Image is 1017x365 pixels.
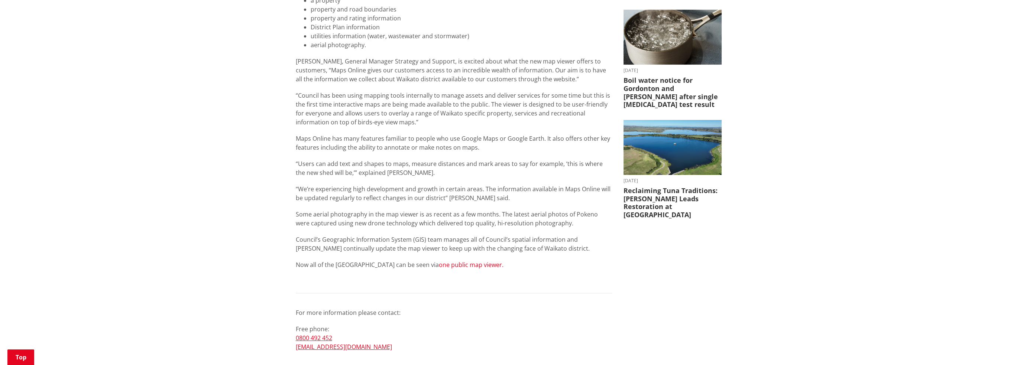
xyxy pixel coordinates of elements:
[296,210,612,228] p: Some aerial photography in the map viewer is as recent as a few months. The latest aerial photos ...
[7,349,34,365] a: Top
[439,261,503,269] a: one public map viewer.
[296,343,392,351] a: [EMAIL_ADDRESS][DOMAIN_NAME]
[311,14,612,23] li: property and rating information
[311,32,612,40] li: utilities information (water, wastewater and stormwater)
[296,91,612,127] p: “Council has been using mapping tools internally to manage assets and deliver services for some t...
[296,308,612,317] p: For more information please contact:
[296,134,612,152] p: Maps Online has many features familiar to people who use Google Maps or Google Earth. It also off...
[296,159,612,177] p: “Users can add text and shapes to maps, measure distances and mark areas to say for example, ‘thi...
[624,120,722,219] a: [DATE] Reclaiming Tuna Traditions: [PERSON_NAME] Leads Restoration at [GEOGRAPHIC_DATA]
[296,260,612,278] p: Now all of the [GEOGRAPHIC_DATA] can be seen via
[624,179,722,183] time: [DATE]
[311,23,612,32] li: District Plan information
[983,334,1010,361] iframe: Messenger Launcher
[311,5,612,14] li: property and road boundaries
[296,334,332,342] a: 0800 492 452
[296,325,612,351] p: Free phone:
[624,10,722,65] img: boil water notice
[624,10,722,109] a: boil water notice gordonton puketaha [DATE] Boil water notice for Gordonton and [PERSON_NAME] aft...
[624,68,722,73] time: [DATE]
[311,40,612,49] li: aerial photography.
[296,185,612,202] p: “We’re experiencing high development and growth in certain areas. The information available in Ma...
[296,57,612,84] p: [PERSON_NAME], General Manager Strategy and Support, is excited about what the new map viewer off...
[624,120,722,175] img: Lake Waahi (Lake Puketirini in the foreground)
[624,187,722,219] h3: Reclaiming Tuna Traditions: [PERSON_NAME] Leads Restoration at [GEOGRAPHIC_DATA]
[296,235,612,253] p: Council’s Geographic Information System (GIS) team manages all of Council’s spatial information a...
[624,76,722,108] h3: Boil water notice for Gordonton and [PERSON_NAME] after single [MEDICAL_DATA] test result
